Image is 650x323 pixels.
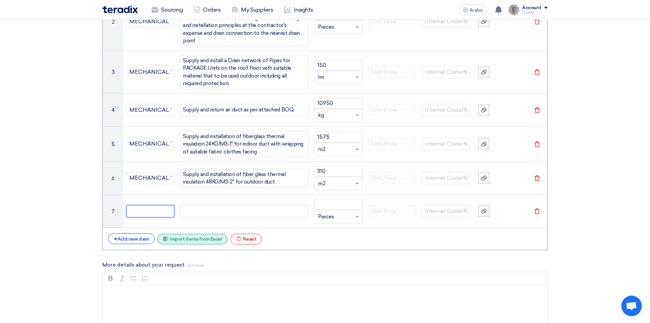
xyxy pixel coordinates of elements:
input: Model Number [126,205,175,217]
input: Model Number [126,104,175,116]
a: Sourcing [146,2,188,17]
input: Internal Code/Note [422,205,470,217]
font: Optional [185,263,204,268]
font: 5 [112,141,115,147]
input: Unit Price [368,66,417,78]
font: 6 [112,175,115,181]
font: 4 [112,107,115,113]
font: 2 [112,19,115,25]
font: Account [522,5,541,11]
input: Amount [314,132,363,143]
a: Open chat [621,296,642,316]
input: Amount [314,166,363,177]
a: My Suppliers [226,2,278,17]
font: Sourcing [161,6,183,13]
input: Model Number [126,138,175,150]
input: Internal Code/Note [422,66,470,78]
input: Unit Price [368,138,417,150]
font: Orders [203,6,220,13]
button: Arabic [459,4,487,15]
input: Model Number [126,172,175,184]
input: Model Number [126,15,175,28]
input: Unit Price [368,205,417,217]
input: Internal Code/Note [422,138,470,150]
font: Insights [294,6,313,13]
div: Name [180,169,309,188]
div: Name [180,55,309,89]
font: My Suppliers [241,6,273,13]
font: Add new item [117,236,149,242]
input: Amount [314,60,363,71]
a: Insights [279,2,319,17]
font: Import items from Excel [170,236,222,242]
div: Name [180,131,309,158]
input: Amount [314,98,363,109]
input: Unit Price [368,15,417,28]
input: Unit Price [368,172,417,184]
font: Reset [243,236,257,242]
input: Internal Code/Note [422,15,470,28]
font: 3 [112,69,115,75]
font: + [114,236,117,242]
font: Dowel [522,10,534,15]
input: Unit Price [368,104,417,116]
div: Name [180,205,309,217]
input: Amount [314,199,363,210]
input: Model Number [126,66,175,78]
font: 7 [112,208,115,215]
input: Internal Code/Note [422,104,470,116]
font: Arabic [470,7,483,13]
img: IMG_1753965247717.jpg [508,4,519,15]
font: More details about your request [102,262,185,268]
input: Internal Code/Note [422,172,470,184]
img: Teradix logo [102,5,138,13]
div: Name [180,104,309,116]
a: Orders [188,2,226,17]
